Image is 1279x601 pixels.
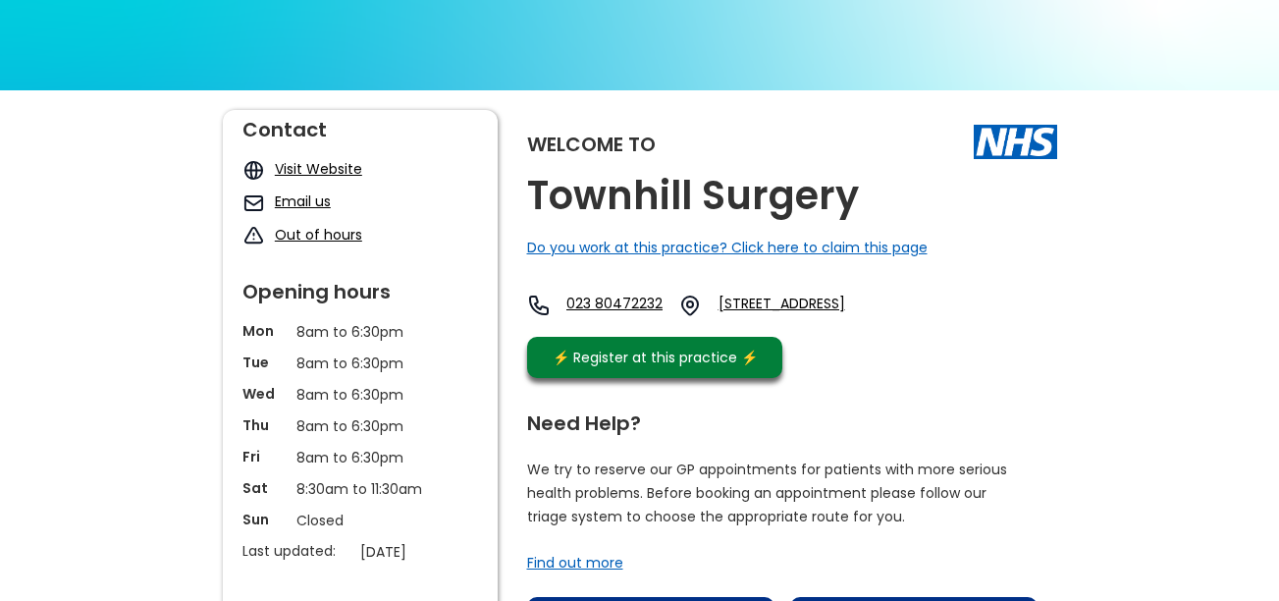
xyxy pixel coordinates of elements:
[527,174,859,218] h2: Townhill Surgery
[974,125,1057,158] img: The NHS logo
[242,447,287,466] p: Fri
[527,458,1008,528] p: We try to reserve our GP appointments for patients with more serious health problems. Before book...
[527,404,1038,433] div: Need Help?
[527,553,623,573] a: Find out more
[275,225,362,245] a: Out of hours
[678,294,702,317] img: practice location icon
[566,294,663,317] a: 023 80472232
[242,478,287,498] p: Sat
[296,478,424,500] p: 8:30am to 11:30am
[242,415,287,435] p: Thu
[242,225,265,247] img: exclamation icon
[242,384,287,404] p: Wed
[242,541,350,561] p: Last updated:
[543,347,769,368] div: ⚡️ Register at this practice ⚡️
[296,384,424,406] p: 8am to 6:30pm
[527,337,782,378] a: ⚡️ Register at this practice ⚡️
[242,191,265,214] img: mail icon
[296,447,424,468] p: 8am to 6:30pm
[296,415,424,437] p: 8am to 6:30pm
[296,353,424,374] p: 8am to 6:30pm
[242,510,287,529] p: Sun
[296,321,424,343] p: 8am to 6:30pm
[275,191,331,211] a: Email us
[242,353,287,372] p: Tue
[719,294,911,317] a: [STREET_ADDRESS]
[360,541,488,563] p: [DATE]
[527,135,656,154] div: Welcome to
[296,510,424,531] p: Closed
[527,294,551,317] img: telephone icon
[242,159,265,182] img: globe icon
[527,238,928,257] a: Do you work at this practice? Click here to claim this page
[275,159,362,179] a: Visit Website
[242,272,478,301] div: Opening hours
[242,321,287,341] p: Mon
[242,110,478,139] div: Contact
